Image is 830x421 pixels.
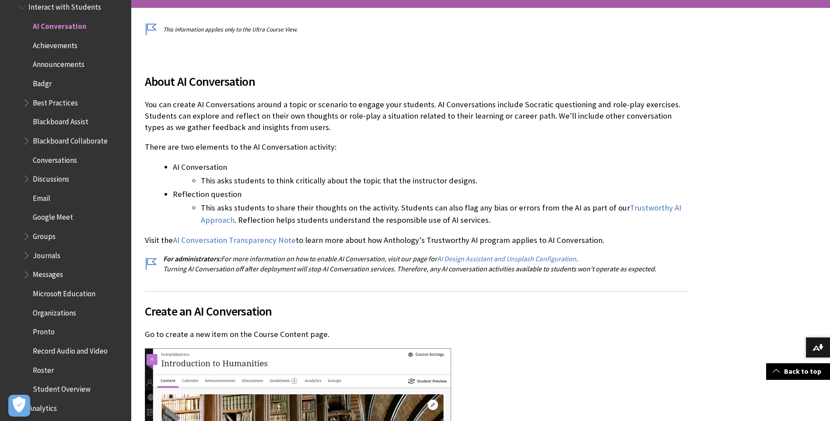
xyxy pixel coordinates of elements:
[33,286,95,298] span: Microsoft Education
[145,72,687,91] span: About AI Conversation
[33,229,56,241] span: Groups
[173,161,687,187] li: AI Conversation
[33,210,73,222] span: Google Meet
[201,202,687,226] li: This asks students to share their thoughts on the activity. Students can also flag any bias or er...
[8,395,30,417] button: Open Preferences
[33,95,78,107] span: Best Practices
[33,114,88,126] span: Blackboard Assist
[201,203,681,225] a: Trustworthy AI Approach
[163,254,221,263] span: For administrators:
[173,235,296,246] a: AI Conversation Transparency Note
[33,57,84,69] span: Announcements
[33,19,87,31] span: AI Conversation
[33,267,63,279] span: Messages
[33,133,108,145] span: Blackboard Collaborate
[33,153,77,165] span: Conversations
[437,254,576,263] a: AI Design Assistant and Unsplash Configuration
[201,175,687,187] li: This asks students to think critically about the topic that the instructor designs.
[33,38,77,50] span: Achievements
[766,363,830,379] a: Back to top
[145,141,687,153] p: There are two elements to the AI Conversation activity:
[145,235,687,246] p: Visit the to learn more about how Anthology's Trustworthy AI program applies to AI Conversation.
[145,25,687,34] p: This information applies only to the Ultra Course View.
[173,188,687,226] li: Reflection question
[33,172,69,183] span: Discussions
[33,191,50,203] span: Email
[145,302,687,320] span: Create an AI Conversation
[33,248,60,260] span: Journals
[145,99,687,133] p: You can create AI Conversations around a topic or scenario to engage your students. AI Conversati...
[33,325,55,337] span: Pronto
[33,305,76,317] span: Organizations
[28,401,57,413] span: Analytics
[33,76,52,88] span: Badgr
[33,344,108,355] span: Record Audio and Video
[145,329,687,340] p: Go to create a new item on the Course Content page.
[33,363,54,375] span: Roster
[145,254,687,274] p: For more information on how to enable AI Conversation, visit our page for . Turning AI Conversati...
[33,382,91,394] span: Student Overview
